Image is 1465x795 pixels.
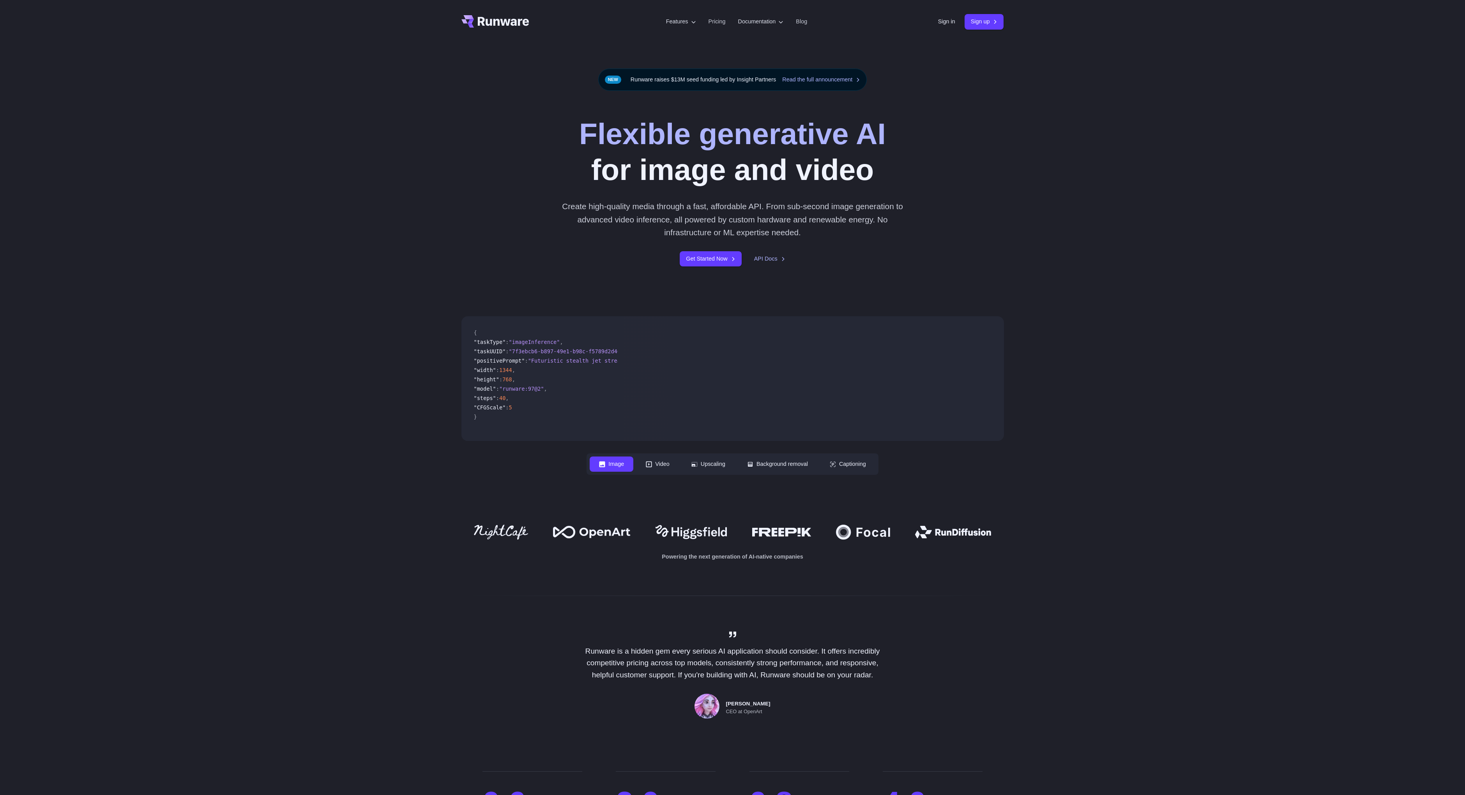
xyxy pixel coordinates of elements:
span: "CFGScale" [474,404,506,411]
label: Features [666,17,696,26]
span: "taskType" [474,339,506,345]
p: Runware is a hidden gem every serious AI application should consider. It offers incredibly compet... [577,645,889,681]
a: Sign in [938,17,955,26]
span: "steps" [474,395,496,401]
span: : [499,376,502,383]
span: CEO at OpenArt [726,708,762,716]
a: Pricing [709,17,726,26]
span: "positivePrompt" [474,358,525,364]
span: "runware:97@2" [499,386,544,392]
span: : [496,386,499,392]
div: Runware raises $13M seed funding led by Insight Partners [598,69,867,91]
span: : [525,358,528,364]
a: Blog [796,17,807,26]
p: Powering the next generation of AI-native companies [461,552,1004,561]
span: : [496,367,499,373]
a: Read the full announcement [782,75,860,84]
span: 1344 [499,367,512,373]
span: 5 [509,404,512,411]
strong: Flexible generative AI [579,117,886,150]
span: : [505,348,509,354]
span: "taskUUID" [474,348,506,354]
span: "height" [474,376,499,383]
a: Go to / [461,15,529,28]
a: Sign up [965,14,1004,29]
span: : [496,395,499,401]
span: , [544,386,547,392]
span: : [505,339,509,345]
span: "Futuristic stealth jet streaking through a neon-lit cityscape with glowing purple exhaust" [528,358,818,364]
label: Documentation [738,17,784,26]
button: Image [590,457,633,472]
button: Background removal [738,457,817,472]
span: , [512,367,515,373]
a: Get Started Now [680,251,741,266]
p: Create high-quality media through a fast, affordable API. From sub-second image generation to adv... [559,200,906,239]
button: Upscaling [682,457,735,472]
a: API Docs [754,254,785,263]
span: } [474,414,477,420]
span: , [505,395,509,401]
button: Video [636,457,679,472]
span: "model" [474,386,496,392]
img: Person [695,694,719,719]
span: 40 [499,395,505,401]
button: Captioning [820,457,875,472]
span: [PERSON_NAME] [726,700,770,708]
span: "imageInference" [509,339,560,345]
span: , [512,376,515,383]
span: { [474,330,477,336]
span: , [560,339,563,345]
span: "width" [474,367,496,373]
span: : [505,404,509,411]
h1: for image and video [579,116,886,187]
span: "7f3ebcb6-b897-49e1-b98c-f5789d2d40d7" [509,348,630,354]
span: 768 [502,376,512,383]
